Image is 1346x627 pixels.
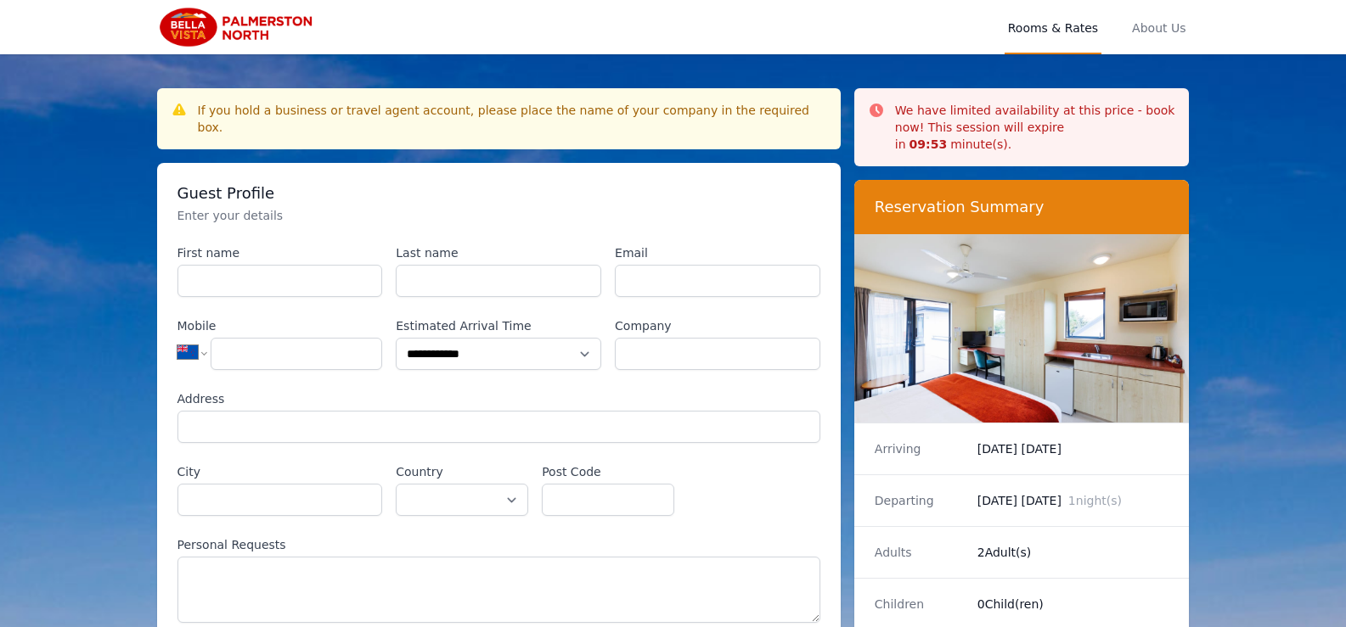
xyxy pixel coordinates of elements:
[542,463,674,480] label: Post Code
[875,596,964,613] dt: Children
[177,317,383,334] label: Mobile
[875,440,964,457] dt: Arriving
[157,7,320,48] img: Bella Vista Palmerston North
[910,137,948,151] strong: 09 : 53
[875,544,964,561] dt: Adults
[177,183,820,204] h3: Guest Profile
[396,317,601,334] label: Estimated Arrival Time
[177,207,820,224] p: Enter your details
[977,544,1169,561] dd: 2 Adult(s)
[977,596,1169,613] dd: 0 Child(ren)
[875,197,1169,217] h3: Reservation Summary
[1068,494,1122,507] span: 1 night(s)
[177,390,820,407] label: Address
[977,440,1169,457] dd: [DATE] [DATE]
[396,463,528,480] label: Country
[615,317,820,334] label: Company
[854,234,1190,423] img: Superior King Studio
[177,536,820,553] label: Personal Requests
[895,102,1176,153] p: We have limited availability at this price - book now! This session will expire in minute(s).
[177,244,383,261] label: First name
[396,244,601,261] label: Last name
[177,463,383,480] label: City
[977,492,1169,509] dd: [DATE] [DATE]
[875,492,964,509] dt: Departing
[615,244,820,261] label: Email
[198,102,827,136] div: If you hold a business or travel agent account, please place the name of your company in the requ...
